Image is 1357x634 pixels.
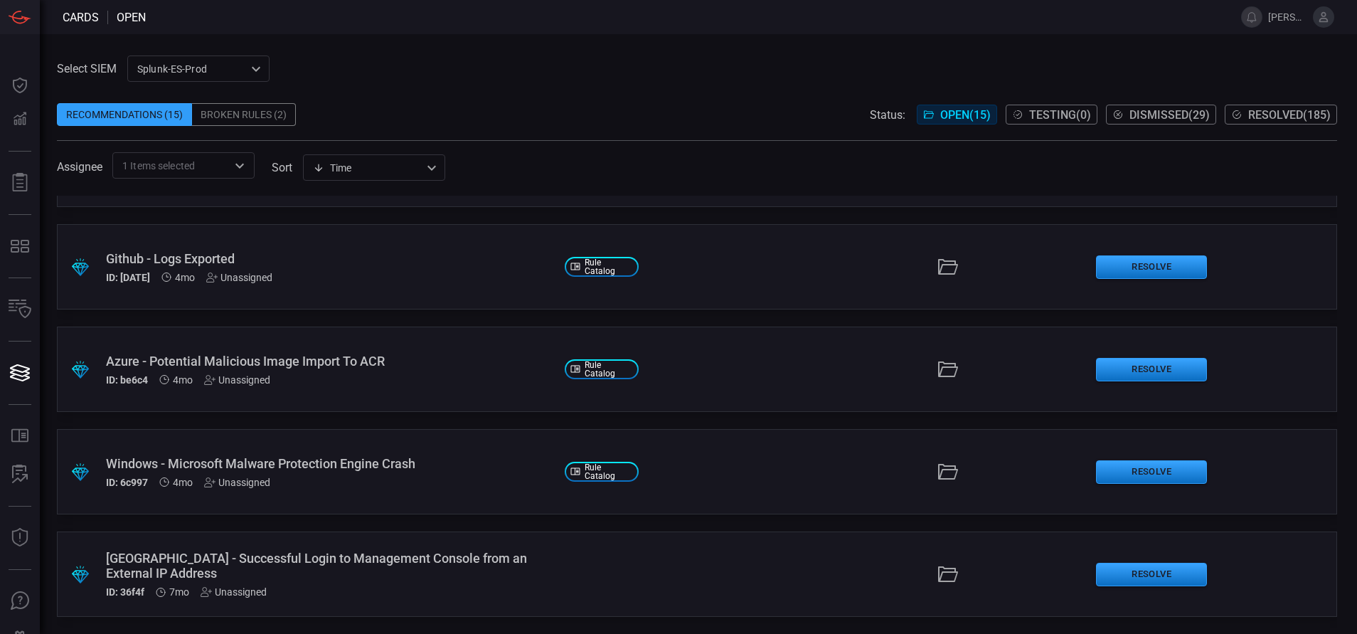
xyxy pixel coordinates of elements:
[1225,105,1337,125] button: Resolved(185)
[201,586,267,598] div: Unassigned
[3,229,37,263] button: MITRE - Detection Posture
[3,356,37,390] button: Cards
[106,477,148,488] h5: ID: 6c997
[63,11,99,24] span: Cards
[137,62,247,76] p: Splunk-ES-Prod
[122,159,195,173] span: 1 Items selected
[206,272,272,283] div: Unassigned
[204,374,270,386] div: Unassigned
[585,258,633,275] span: Rule Catalog
[106,551,553,581] div: Palo Alto - Successful Login to Management Console from an External IP Address
[1029,108,1091,122] span: Testing ( 0 )
[1248,108,1331,122] span: Resolved ( 185 )
[870,108,905,122] span: Status:
[106,251,553,266] div: Github - Logs Exported
[1096,563,1207,586] button: Resolve
[106,456,553,471] div: Windows - Microsoft Malware Protection Engine Crash
[173,374,193,386] span: Jun 22, 2025 9:32 AM
[57,103,192,126] div: Recommendations (15)
[1006,105,1097,125] button: Testing(0)
[3,419,37,453] button: Rule Catalog
[1268,11,1307,23] span: [PERSON_NAME].[PERSON_NAME]
[272,161,292,174] label: sort
[1106,105,1216,125] button: Dismissed(29)
[230,156,250,176] button: Open
[192,103,296,126] div: Broken Rules (2)
[106,374,148,386] h5: ID: be6c4
[106,272,150,283] h5: ID: [DATE]
[106,354,553,369] div: Azure - Potential Malicious Image Import To ACR
[940,108,991,122] span: Open ( 15 )
[106,586,144,598] h5: ID: 36f4f
[3,584,37,618] button: Ask Us A Question
[3,292,37,327] button: Inventory
[175,272,195,283] span: Jun 22, 2025 9:33 AM
[1129,108,1210,122] span: Dismissed ( 29 )
[1096,255,1207,279] button: Resolve
[204,477,270,488] div: Unassigned
[3,458,37,492] button: ALERT ANALYSIS
[1096,358,1207,381] button: Resolve
[3,102,37,137] button: Detections
[57,62,117,75] label: Select SIEM
[57,160,102,174] span: Assignee
[173,477,193,488] span: Jun 15, 2025 9:30 AM
[313,161,422,175] div: Time
[1096,460,1207,484] button: Resolve
[117,11,146,24] span: open
[169,586,189,598] span: Mar 09, 2025 1:32 PM
[3,68,37,102] button: Dashboard
[917,105,997,125] button: Open(15)
[585,361,633,378] span: Rule Catalog
[3,166,37,200] button: Reports
[3,521,37,555] button: Threat Intelligence
[585,463,633,480] span: Rule Catalog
